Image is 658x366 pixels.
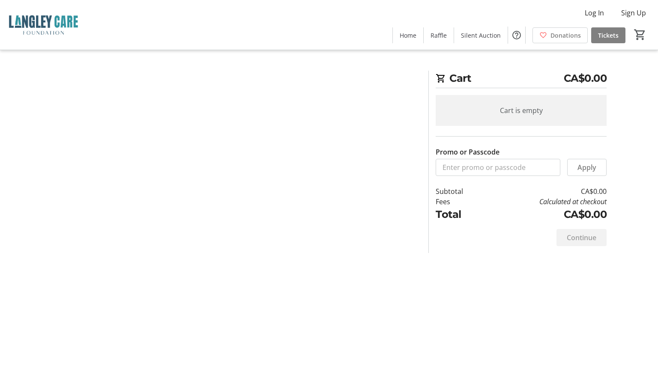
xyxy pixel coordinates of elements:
button: Cart [632,27,648,42]
h2: Cart [436,71,607,88]
button: Log In [578,6,611,20]
td: CA$0.00 [485,207,607,222]
div: Cart is empty [436,95,607,126]
span: Apply [577,162,596,173]
input: Enter promo or passcode [436,159,560,176]
img: Langley Care Foundation 's Logo [5,3,81,46]
a: Raffle [424,27,454,43]
td: CA$0.00 [485,186,607,196]
span: Silent Auction [461,31,501,40]
span: Sign Up [621,8,646,18]
span: Donations [550,31,581,40]
span: Tickets [598,31,619,40]
td: Calculated at checkout [485,196,607,207]
button: Help [508,27,525,44]
td: Subtotal [436,186,485,196]
span: Log In [585,8,604,18]
span: Home [400,31,416,40]
a: Donations [532,27,588,43]
span: Raffle [431,31,447,40]
a: Home [393,27,423,43]
a: Tickets [591,27,625,43]
a: Silent Auction [454,27,508,43]
button: Sign Up [614,6,653,20]
td: Total [436,207,485,222]
button: Apply [567,159,607,176]
label: Promo or Passcode [436,147,499,157]
td: Fees [436,196,485,207]
span: CA$0.00 [564,71,607,86]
